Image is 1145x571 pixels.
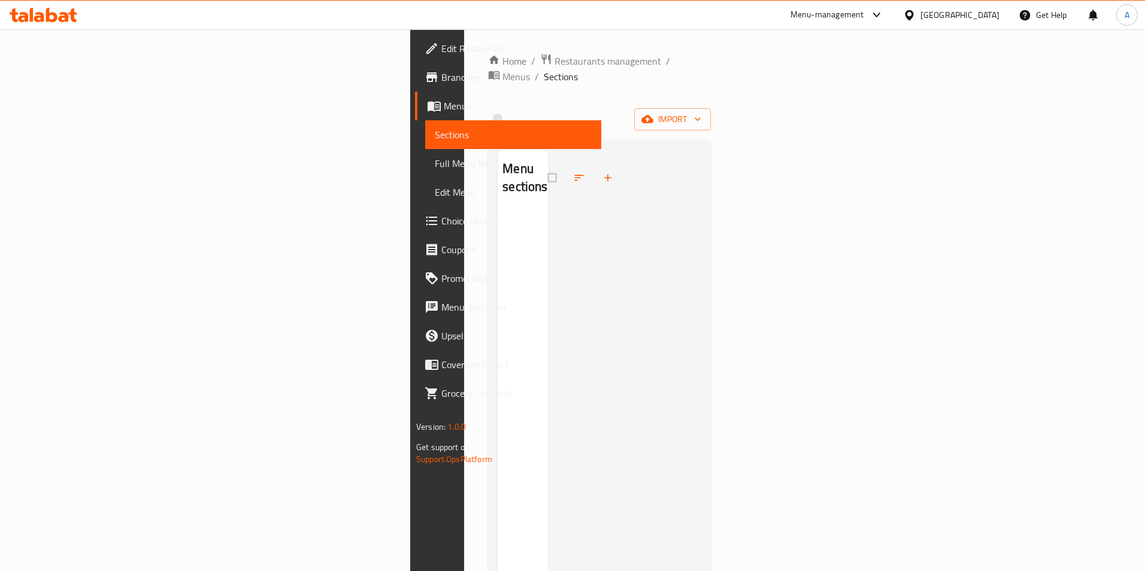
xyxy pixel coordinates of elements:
[415,206,601,235] a: Choice Groups
[415,63,601,92] a: Branches
[435,185,592,199] span: Edit Menu
[666,54,670,68] li: /
[415,34,601,63] a: Edit Restaurant
[444,99,592,113] span: Menus
[441,271,592,285] span: Promotions
[634,108,711,130] button: import
[415,235,601,264] a: Coupons
[441,386,592,400] span: Grocery Checklist
[441,329,592,343] span: Upsell
[498,206,549,216] nav: Menu sections
[595,165,623,191] button: Add section
[435,127,592,142] span: Sections
[441,357,592,372] span: Coverage Report
[790,8,864,22] div: Menu-management
[416,419,446,435] span: Version:
[416,451,492,467] a: Support.OpsPlatform
[415,92,601,120] a: Menus
[416,439,471,455] span: Get support on:
[425,120,601,149] a: Sections
[415,350,601,379] a: Coverage Report
[415,321,601,350] a: Upsell
[415,264,601,293] a: Promotions
[1125,8,1129,22] span: A
[441,41,592,56] span: Edit Restaurant
[441,214,592,228] span: Choice Groups
[441,70,592,84] span: Branches
[920,8,999,22] div: [GEOGRAPHIC_DATA]
[555,54,661,68] span: Restaurants management
[435,156,592,171] span: Full Menu View
[447,419,466,435] span: 1.0.0
[644,112,701,127] span: import
[425,149,601,178] a: Full Menu View
[441,242,592,257] span: Coupons
[441,300,592,314] span: Menu disclaimer
[425,178,601,206] a: Edit Menu
[415,379,601,408] a: Grocery Checklist
[415,293,601,321] a: Menu disclaimer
